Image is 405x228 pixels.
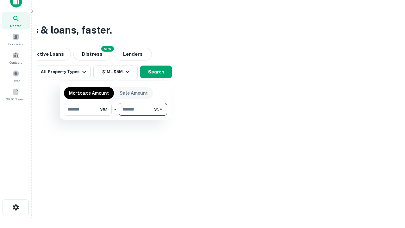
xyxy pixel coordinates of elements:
[100,106,107,112] span: $1M
[69,90,109,97] p: Mortgage Amount
[120,90,148,97] p: Sale Amount
[114,103,116,116] div: -
[373,177,405,208] iframe: Chat Widget
[154,106,163,112] span: $5M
